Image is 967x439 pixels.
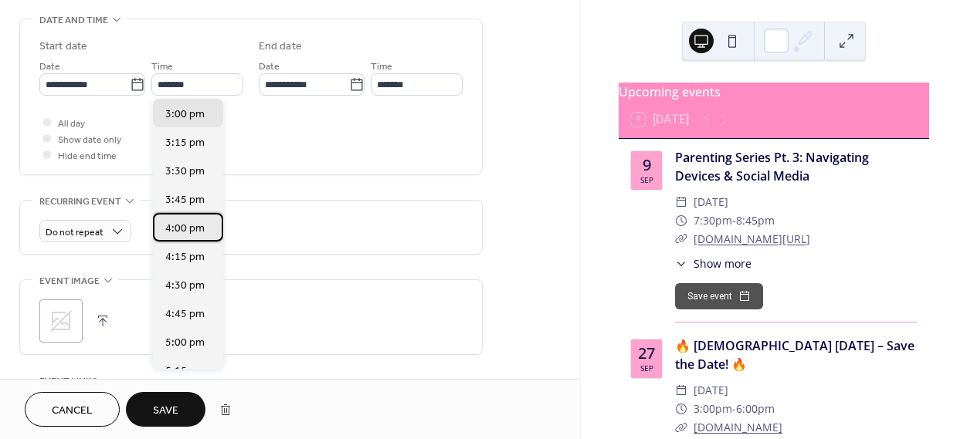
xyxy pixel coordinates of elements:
[58,148,117,164] span: Hide end time
[732,400,736,418] span: -
[126,392,205,427] button: Save
[675,400,687,418] div: ​
[675,255,752,272] button: ​Show more
[39,373,97,390] span: Event links
[675,418,687,437] div: ​
[165,134,205,150] span: 3:15 pm
[165,334,205,350] span: 5:00 pm
[694,381,728,400] span: [DATE]
[675,211,687,230] div: ​
[58,132,121,148] span: Show date only
[640,176,653,184] div: Sep
[165,191,205,208] span: 3:45 pm
[675,337,914,373] a: 🔥 [DEMOGRAPHIC_DATA] [DATE] – Save the Date! 🔥
[675,230,687,248] div: ​
[640,364,653,372] div: Sep
[165,306,205,322] span: 4:45 pm
[694,211,732,230] span: 7:30pm
[259,39,302,55] div: End date
[153,403,178,419] span: Save
[39,39,87,55] div: Start date
[25,392,120,427] button: Cancel
[39,194,121,210] span: Recurring event
[165,163,205,179] span: 3:30 pm
[694,255,752,272] span: Show more
[675,283,763,309] button: Save event
[638,346,655,361] div: 27
[675,255,687,272] div: ​
[675,193,687,211] div: ​
[165,106,205,122] span: 3:00 pm
[39,12,108,29] span: Date and time
[259,59,280,75] span: Date
[694,400,732,418] span: 3:00pm
[52,403,93,419] span: Cancel
[694,420,782,434] a: [DOMAIN_NAME]
[39,273,100,289] span: Event image
[39,299,83,343] div: ;
[39,59,60,75] span: Date
[165,277,205,293] span: 4:30 pm
[165,248,205,265] span: 4:15 pm
[151,59,173,75] span: Time
[694,193,728,211] span: [DATE]
[736,400,775,418] span: 6:00pm
[675,149,869,184] a: Parenting Series Pt. 3: Navigating Devices & Social Media
[694,231,810,246] a: [DOMAIN_NAME][URL]
[58,116,85,132] span: All day
[165,363,205,379] span: 5:15 pm
[736,211,775,230] span: 8:45pm
[371,59,392,75] span: Time
[643,157,651,173] div: 9
[732,211,736,230] span: -
[165,220,205,236] span: 4:00 pm
[46,224,103,241] span: Do not repeat
[619,83,929,101] div: Upcoming events
[675,381,687,400] div: ​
